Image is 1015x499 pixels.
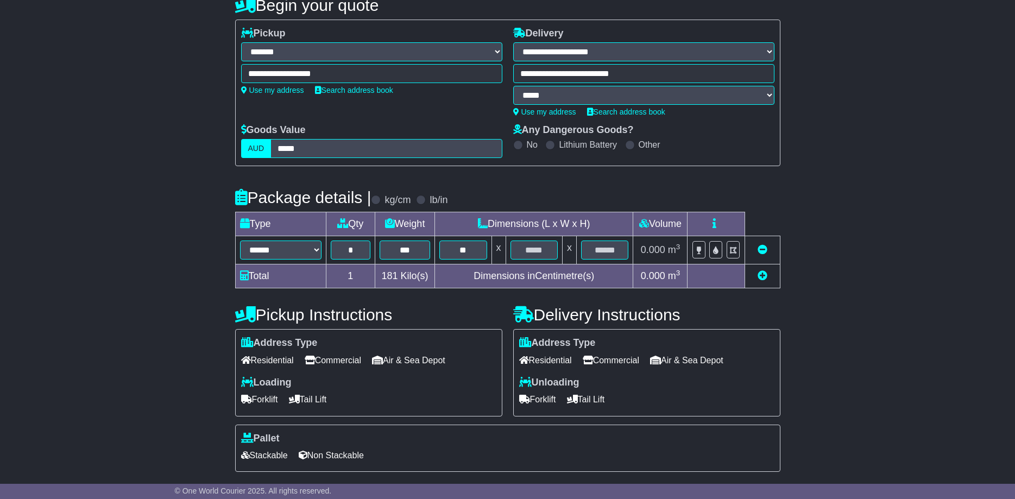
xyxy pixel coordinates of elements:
[241,337,318,349] label: Address Type
[175,487,332,495] span: © One World Courier 2025. All rights reserved.
[650,352,723,369] span: Air & Sea Depot
[375,212,435,236] td: Weight
[315,86,393,94] a: Search address book
[587,108,665,116] a: Search address book
[513,28,564,40] label: Delivery
[430,194,447,206] label: lb/in
[241,377,292,389] label: Loading
[639,140,660,150] label: Other
[519,391,556,408] span: Forklift
[758,270,767,281] a: Add new item
[491,236,506,264] td: x
[241,28,286,40] label: Pickup
[326,212,375,236] td: Qty
[235,188,371,206] h4: Package details |
[583,352,639,369] span: Commercial
[384,194,411,206] label: kg/cm
[235,212,326,236] td: Type
[235,306,502,324] h4: Pickup Instructions
[676,243,680,251] sup: 3
[758,244,767,255] a: Remove this item
[241,433,280,445] label: Pallet
[235,264,326,288] td: Total
[513,124,634,136] label: Any Dangerous Goods?
[668,270,680,281] span: m
[559,140,617,150] label: Lithium Battery
[299,447,364,464] span: Non Stackable
[668,244,680,255] span: m
[372,352,445,369] span: Air & Sea Depot
[519,377,579,389] label: Unloading
[527,140,538,150] label: No
[241,86,304,94] a: Use my address
[305,352,361,369] span: Commercial
[435,264,633,288] td: Dimensions in Centimetre(s)
[241,352,294,369] span: Residential
[326,264,375,288] td: 1
[375,264,435,288] td: Kilo(s)
[289,391,327,408] span: Tail Lift
[676,269,680,277] sup: 3
[241,124,306,136] label: Goods Value
[519,352,572,369] span: Residential
[241,447,288,464] span: Stackable
[513,108,576,116] a: Use my address
[641,270,665,281] span: 0.000
[633,212,688,236] td: Volume
[382,270,398,281] span: 181
[567,391,605,408] span: Tail Lift
[513,306,780,324] h4: Delivery Instructions
[641,244,665,255] span: 0.000
[241,391,278,408] span: Forklift
[241,139,272,158] label: AUD
[562,236,576,264] td: x
[519,337,596,349] label: Address Type
[435,212,633,236] td: Dimensions (L x W x H)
